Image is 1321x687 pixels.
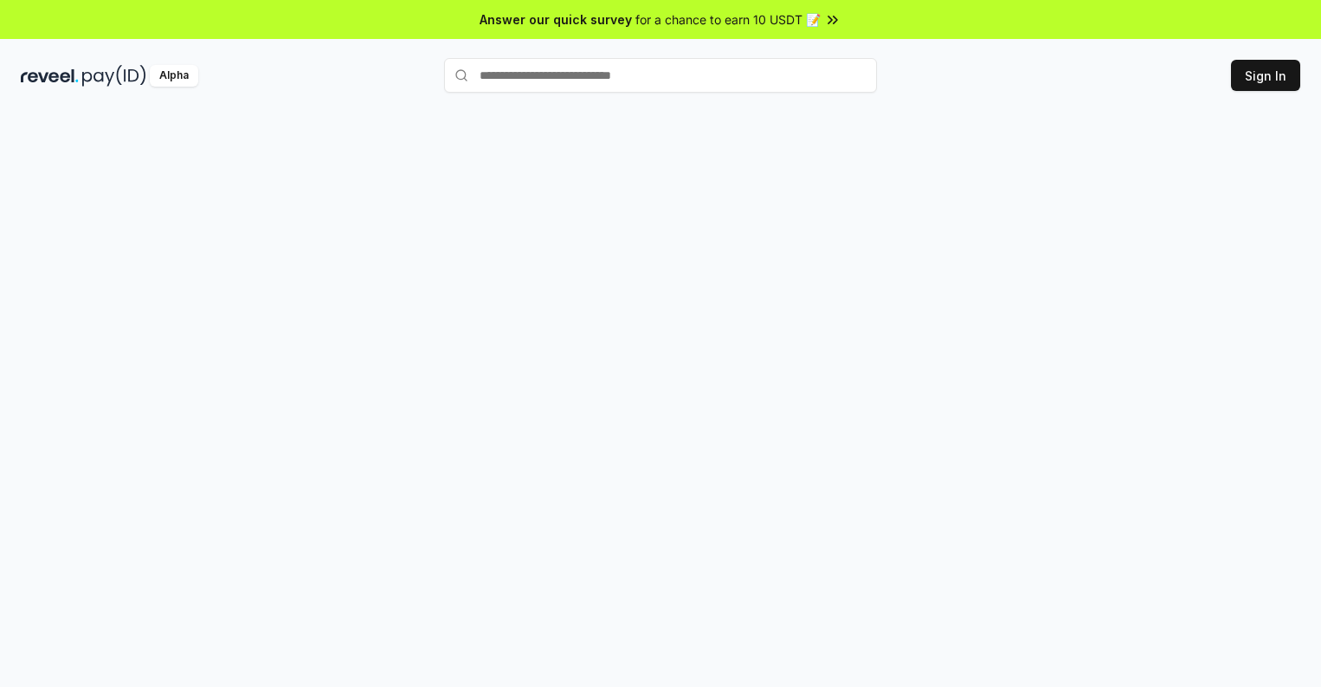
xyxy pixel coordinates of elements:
[1231,60,1300,91] button: Sign In
[150,65,198,87] div: Alpha
[82,65,146,87] img: pay_id
[21,65,79,87] img: reveel_dark
[635,10,821,29] span: for a chance to earn 10 USDT 📝
[480,10,632,29] span: Answer our quick survey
